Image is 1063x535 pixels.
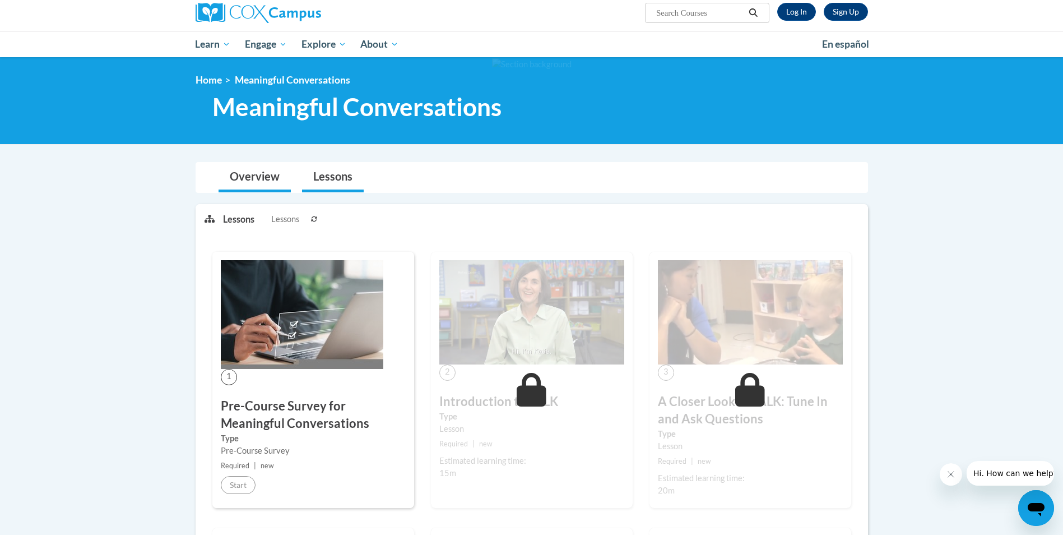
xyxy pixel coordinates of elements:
span: | [472,440,475,448]
span: 20m [658,486,675,495]
span: Meaningful Conversations [212,92,502,122]
span: 1 [221,369,237,385]
span: Learn [195,38,230,51]
label: Type [439,411,624,423]
a: About [353,31,406,57]
span: Hi. How can we help? [7,8,91,17]
span: 3 [658,365,674,381]
a: Explore [294,31,354,57]
img: Course Image [658,260,843,365]
a: Lessons [302,163,364,192]
span: Required [439,440,468,448]
iframe: Close message [940,463,962,486]
iframe: Message from company [967,461,1054,486]
div: Pre-Course Survey [221,445,406,457]
p: Lessons [223,213,254,225]
span: Lessons [271,213,299,225]
a: En español [815,33,876,56]
span: | [254,462,256,470]
a: Engage [238,31,294,57]
span: | [691,457,693,465]
img: Course Image [221,260,383,369]
label: Type [658,428,843,440]
div: Lesson [658,440,843,453]
h3: Pre-Course Survey for Meaningful Conversations [221,398,406,432]
button: Start [221,476,256,494]
span: Meaningful Conversations [235,74,350,86]
span: Engage [245,38,287,51]
h3: Introduction to TALK [439,393,624,411]
iframe: Button to launch messaging window [1018,490,1054,526]
span: En español [822,38,869,50]
div: Estimated learning time: [439,455,624,467]
label: Type [221,432,406,445]
a: Overview [219,163,291,192]
h3: A Closer Look at TALK: Tune In and Ask Questions [658,393,843,428]
span: 15m [439,468,456,478]
span: 2 [439,365,456,381]
span: About [360,38,398,51]
input: Search Courses [655,6,745,20]
div: Lesson [439,423,624,435]
a: Log In [777,3,816,21]
span: new [261,462,274,470]
span: Explore [301,38,346,51]
span: Required [658,457,686,465]
img: Section background [492,58,572,71]
img: Course Image [439,260,624,365]
span: new [698,457,711,465]
button: Search [745,6,762,20]
img: Cox Campus [196,3,321,23]
a: Cox Campus [196,3,409,23]
a: Learn [188,31,238,57]
div: Main menu [179,31,885,57]
div: Estimated learning time: [658,472,843,485]
a: Register [824,3,868,21]
span: Required [221,462,249,470]
span: new [479,440,493,448]
a: Home [196,74,222,86]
